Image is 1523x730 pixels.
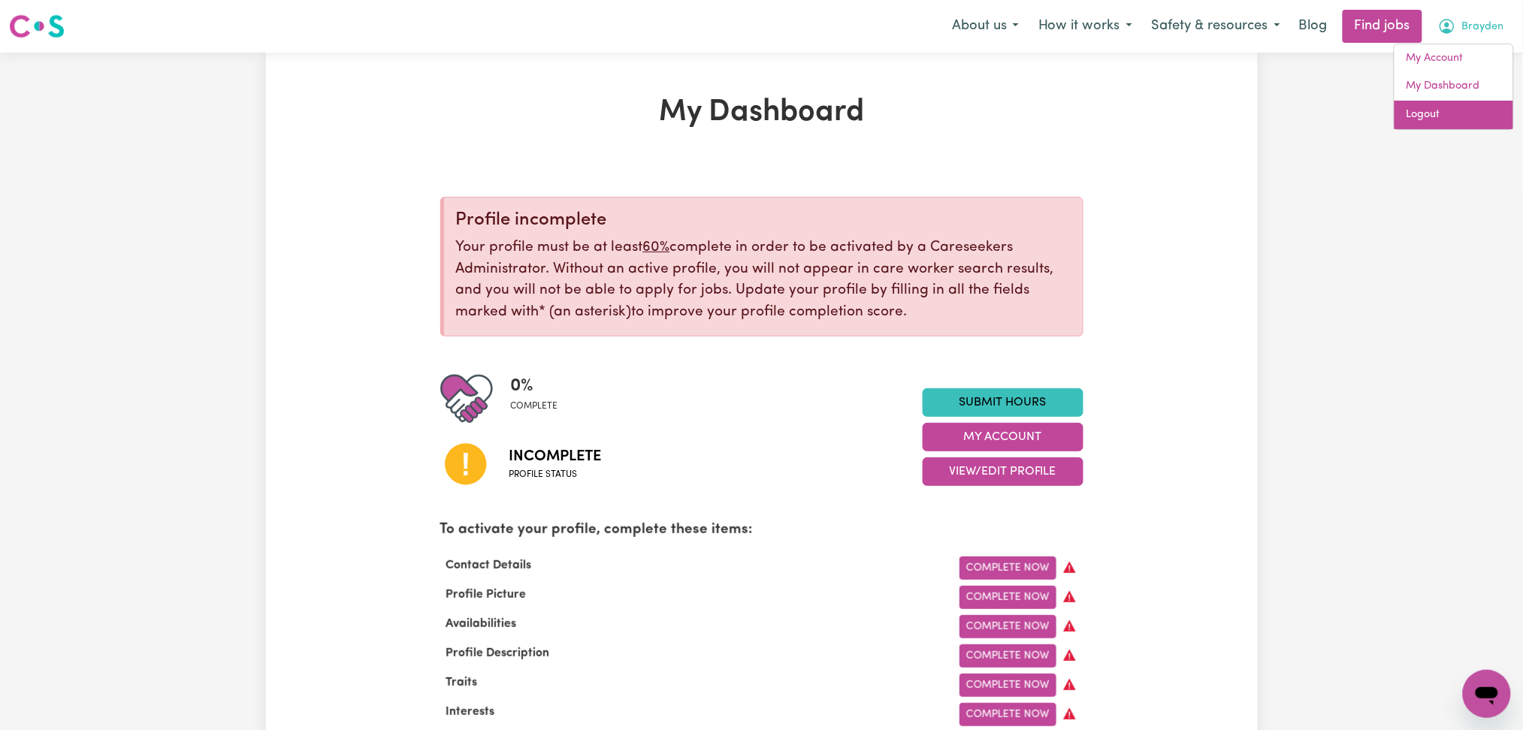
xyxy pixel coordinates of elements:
[959,557,1056,580] a: Complete Now
[456,237,1071,324] p: Your profile must be at least complete in order to be activated by a Careseekers Administrator. W...
[9,13,65,40] img: Careseekers logo
[440,677,484,689] span: Traits
[1029,11,1142,42] button: How it works
[9,9,65,44] a: Careseekers logo
[440,520,1083,541] p: To activate your profile, complete these items:
[440,560,538,572] span: Contact Details
[942,11,1029,42] button: About us
[440,618,523,630] span: Availabilities
[440,589,533,601] span: Profile Picture
[923,388,1083,417] a: Submit Hours
[959,644,1056,668] a: Complete Now
[923,457,1083,486] button: View/Edit Profile
[959,615,1056,638] a: Complete Now
[1463,670,1511,718] iframe: Button to launch messaging window
[1428,11,1514,42] button: My Account
[959,703,1056,726] a: Complete Now
[1290,10,1337,43] a: Blog
[509,468,602,481] span: Profile status
[1343,10,1422,43] a: Find jobs
[509,445,602,468] span: Incomplete
[511,400,558,413] span: complete
[923,423,1083,451] button: My Account
[643,240,670,255] u: 60%
[511,373,558,400] span: 0 %
[440,647,556,659] span: Profile Description
[1142,11,1290,42] button: Safety & resources
[511,373,570,425] div: Profile completeness: 0%
[440,706,501,718] span: Interests
[440,95,1083,131] h1: My Dashboard
[1394,44,1514,130] div: My Account
[1462,19,1504,35] span: Brayden
[959,674,1056,697] a: Complete Now
[456,210,1071,231] div: Profile incomplete
[1395,72,1513,101] a: My Dashboard
[1395,101,1513,129] a: Logout
[1395,44,1513,73] a: My Account
[959,586,1056,609] a: Complete Now
[539,305,632,319] span: an asterisk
